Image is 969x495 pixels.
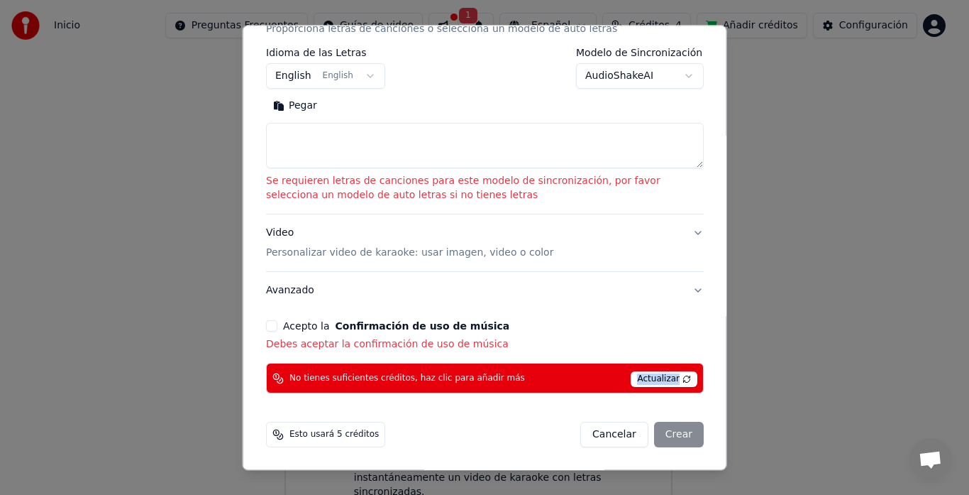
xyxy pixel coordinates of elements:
[289,430,379,441] span: Esto usará 5 créditos
[266,215,704,272] button: VideoPersonalizar video de karaoke: usar imagen, video o color
[266,95,324,118] button: Pegar
[266,246,553,261] p: Personalizar video de karaoke: usar imagen, video o color
[631,372,697,388] span: Actualizar
[580,423,648,448] button: Cancelar
[289,373,525,384] span: No tienes suficientes créditos, haz clic para añadir más
[283,322,509,332] label: Acepto la
[266,23,617,37] p: Proporciona letras de canciones o selecciona un modelo de auto letras
[266,175,704,203] p: Se requieren letras de canciones para este modelo de sincronización, por favor selecciona un mode...
[266,48,385,58] label: Idioma de las Letras
[266,48,704,214] div: LetrasProporciona letras de canciones o selecciona un modelo de auto letras
[576,48,704,58] label: Modelo de Sincronización
[335,322,509,332] button: Acepto la
[266,273,704,310] button: Avanzado
[266,338,704,352] p: Debes aceptar la confirmación de uso de música
[266,227,553,261] div: Video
